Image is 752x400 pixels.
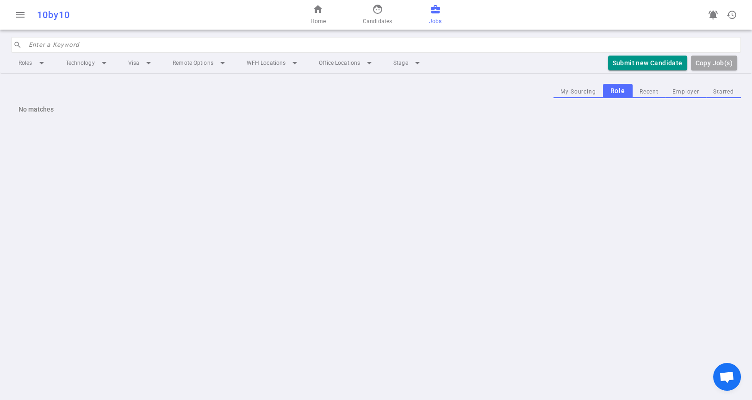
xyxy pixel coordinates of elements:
[633,86,665,98] button: Recent
[608,56,687,71] button: Submit new Candidate
[704,6,722,24] a: Go to see announcements
[665,86,706,98] button: Employer
[310,17,325,26] span: Home
[312,4,323,15] span: home
[239,55,308,71] li: WFH Locations
[722,6,741,24] button: Open history
[15,9,26,20] span: menu
[708,9,719,20] span: notifications_active
[11,55,55,71] li: Roles
[553,86,603,98] button: My Sourcing
[713,363,741,391] a: Open chat
[363,4,392,26] a: Candidates
[58,55,117,71] li: Technology
[11,98,741,120] div: No matches
[372,4,383,15] span: face
[429,4,441,26] a: Jobs
[165,55,236,71] li: Remote Options
[430,4,441,15] span: business_center
[603,84,633,98] button: Role
[13,41,22,49] span: search
[726,9,737,20] span: history
[121,55,162,71] li: Visa
[310,4,325,26] a: Home
[363,17,392,26] span: Candidates
[706,86,741,98] button: Starred
[386,55,430,71] li: Stage
[11,6,30,24] button: Open menu
[429,17,441,26] span: Jobs
[311,55,382,71] li: Office Locations
[37,9,247,20] div: 10by10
